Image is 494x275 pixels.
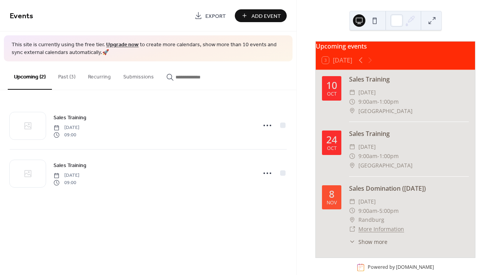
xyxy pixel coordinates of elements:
[53,172,79,179] span: [DATE]
[349,215,355,225] div: ​
[53,114,86,122] span: Sales Training
[12,41,285,56] span: This site is currently using the free tier. to create more calendars, show more than 10 events an...
[53,124,79,131] span: [DATE]
[189,9,232,22] a: Export
[349,206,355,216] div: ​
[52,61,82,89] button: Past (3)
[117,61,160,89] button: Submissions
[349,238,355,246] div: ​
[358,106,413,116] span: [GEOGRAPHIC_DATA]
[10,9,33,24] span: Events
[53,179,79,186] span: 09:00
[377,97,379,106] span: -
[327,200,337,205] div: Nov
[82,61,117,89] button: Recurring
[358,97,377,106] span: 9:00am
[379,206,399,216] span: 5:00pm
[358,238,387,246] span: Show more
[327,146,337,151] div: Oct
[349,225,355,234] div: ​
[205,12,226,20] span: Export
[53,161,86,170] a: Sales Training
[377,151,379,161] span: -
[8,61,52,90] button: Upcoming (2)
[106,40,139,50] a: Upgrade now
[368,264,434,271] div: Powered by
[53,113,86,122] a: Sales Training
[358,206,377,216] span: 9:00am
[349,88,355,97] div: ​
[349,161,355,170] div: ​
[349,197,355,206] div: ​
[358,161,413,170] span: [GEOGRAPHIC_DATA]
[358,88,376,97] span: [DATE]
[349,184,426,193] a: Sales Domination ([DATE])
[349,97,355,106] div: ​
[349,129,469,138] div: Sales Training
[349,106,355,116] div: ​
[379,151,399,161] span: 1:00pm
[358,142,376,151] span: [DATE]
[349,238,387,246] button: ​Show more
[396,264,434,271] a: [DOMAIN_NAME]
[316,42,475,51] div: Upcoming events
[358,197,376,206] span: [DATE]
[349,75,469,84] div: Sales Training
[326,135,337,144] div: 24
[327,92,337,97] div: Oct
[358,225,404,233] a: More Information
[251,12,281,20] span: Add Event
[235,9,287,22] button: Add Event
[326,80,337,90] div: 10
[358,151,377,161] span: 9:00am
[379,97,399,106] span: 1:00pm
[349,142,355,151] div: ​
[358,215,384,225] span: Randburg
[349,151,355,161] div: ​
[329,189,334,199] div: 8
[377,206,379,216] span: -
[53,131,79,138] span: 09:00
